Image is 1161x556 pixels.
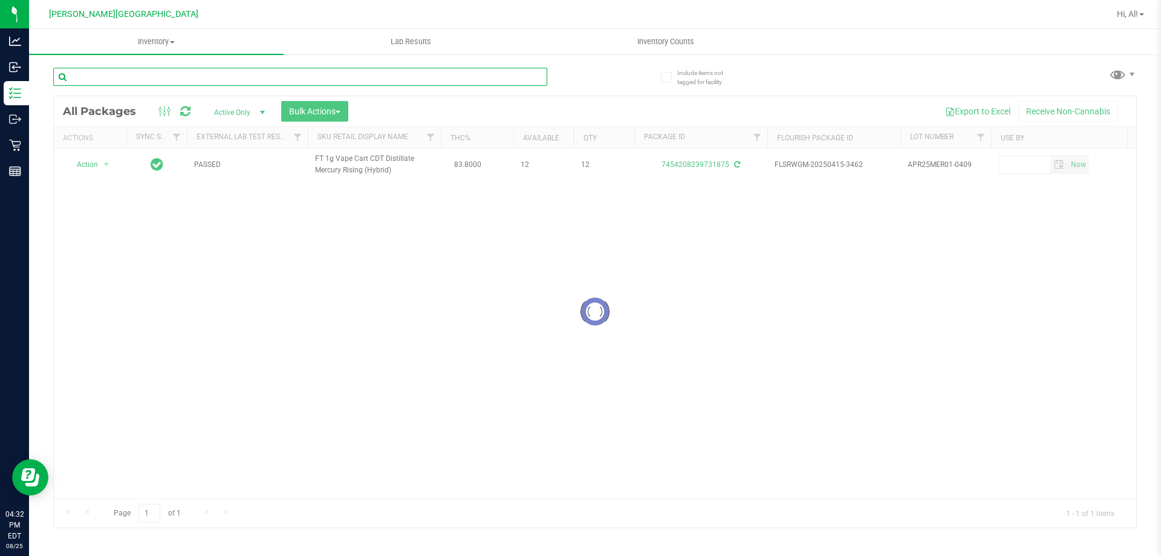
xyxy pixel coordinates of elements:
[9,61,21,73] inline-svg: Inbound
[49,9,198,19] span: [PERSON_NAME][GEOGRAPHIC_DATA]
[374,36,447,47] span: Lab Results
[5,541,24,551] p: 08/25
[538,29,793,54] a: Inventory Counts
[29,29,284,54] a: Inventory
[621,36,711,47] span: Inventory Counts
[9,35,21,47] inline-svg: Analytics
[1117,9,1138,19] span: Hi, Al!
[9,139,21,151] inline-svg: Retail
[284,29,538,54] a: Lab Results
[677,68,738,87] span: Include items not tagged for facility
[9,113,21,125] inline-svg: Outbound
[9,165,21,177] inline-svg: Reports
[12,459,48,495] iframe: Resource center
[9,87,21,99] inline-svg: Inventory
[5,509,24,541] p: 04:32 PM EDT
[29,36,284,47] span: Inventory
[53,68,547,86] input: Search Package ID, Item Name, SKU, Lot or Part Number...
